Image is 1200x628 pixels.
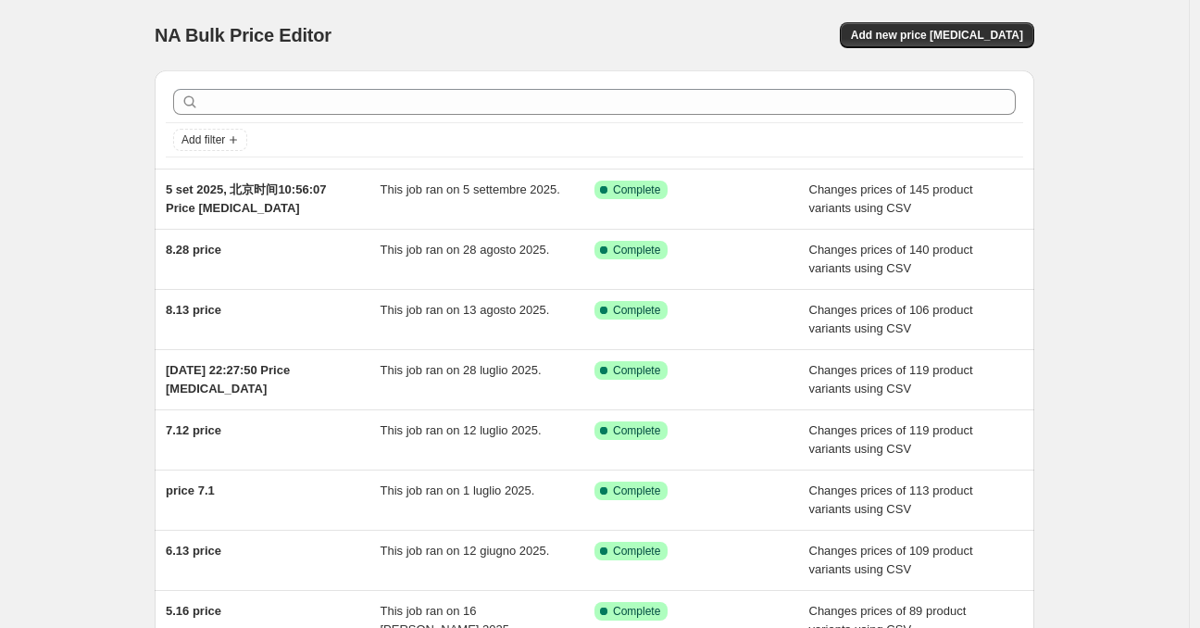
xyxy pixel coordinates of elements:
span: Complete [613,303,660,318]
span: Changes prices of 145 product variants using CSV [809,182,973,215]
button: Add filter [173,129,247,151]
span: Add filter [181,132,225,147]
span: This job ran on 12 giugno 2025. [381,544,550,558]
span: Complete [613,182,660,197]
span: This job ran on 13 agosto 2025. [381,303,550,317]
span: This job ran on 28 agosto 2025. [381,243,550,257]
span: Complete [613,423,660,438]
span: Changes prices of 109 product variants using CSV [809,544,973,576]
span: Add new price [MEDICAL_DATA] [851,28,1023,43]
span: This job ran on 28 luglio 2025. [381,363,542,377]
span: Changes prices of 119 product variants using CSV [809,363,973,396]
span: Changes prices of 106 product variants using CSV [809,303,973,335]
span: [DATE] 22:27:50 Price [MEDICAL_DATA] [166,363,290,396]
span: This job ran on 1 luglio 2025. [381,484,535,497]
span: 8.28 price [166,243,221,257]
span: Complete [613,544,660,559]
span: This job ran on 12 luglio 2025. [381,423,542,437]
span: Changes prices of 113 product variants using CSV [809,484,973,516]
span: Complete [613,484,660,498]
span: Changes prices of 119 product variants using CSV [809,423,973,456]
span: Complete [613,243,660,257]
span: Complete [613,363,660,378]
span: 6.13 price [166,544,221,558]
button: Add new price [MEDICAL_DATA] [840,22,1034,48]
span: 8.13 price [166,303,221,317]
span: This job ran on 5 settembre 2025. [381,182,560,196]
span: 7.12 price [166,423,221,437]
span: price 7.1 [166,484,215,497]
span: 5.16 price [166,604,221,618]
span: NA Bulk Price Editor [155,25,331,45]
span: Changes prices of 140 product variants using CSV [809,243,973,275]
span: 5 set 2025, 北京时间10:56:07 Price [MEDICAL_DATA] [166,182,326,215]
span: Complete [613,604,660,619]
